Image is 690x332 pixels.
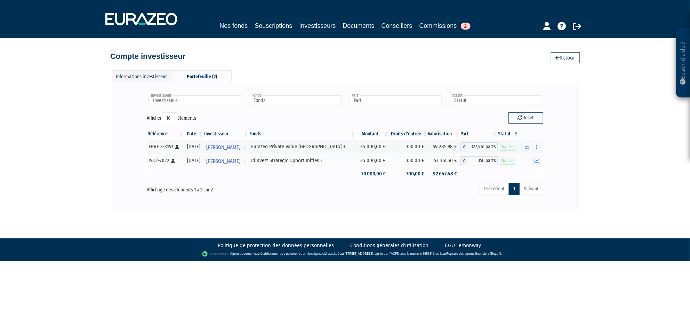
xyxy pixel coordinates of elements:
[508,112,543,124] button: Reset
[355,168,389,180] td: 70 000,00 €
[7,251,683,258] div: - Agent de (établissement de paiement dont le siège social est situé au [STREET_ADDRESS], agréé p...
[244,141,246,154] i: Voir l'investisseur
[389,128,428,140] th: Droits d'entrée: activer pour trier la colonne par ordre croissant
[498,128,519,140] th: Statut : activer pour trier la colonne par ordre d&eacute;croissant
[509,183,520,195] a: 1
[203,140,249,154] a: [PERSON_NAME]
[355,154,389,168] td: 35 000,00 €
[149,143,182,150] div: EPVE 3-3191
[350,242,428,249] a: Conditions générales d'utilisation
[500,144,515,150] span: Valide
[500,158,515,164] span: Valide
[203,154,249,168] a: [PERSON_NAME]
[249,128,355,140] th: Fonds: activer pour trier la colonne par ordre croissant
[445,242,481,249] a: CGU Lemonway
[110,52,185,61] h4: Compte investisseur
[147,182,306,193] div: Affichage des éléments 1 à 2 sur 2
[460,128,497,140] th: Part: activer pour trier la colonne par ordre croissant
[551,52,580,63] a: Retour
[243,251,259,256] a: Lemonway
[112,70,171,82] div: Informations investisseur
[355,128,389,140] th: Montant: activer pour trier la colonne par ordre croissant
[105,13,177,25] img: 1732889491-logotype_eurazeo_blanc_rvb.png
[355,140,389,154] td: 35 000,00 €
[428,128,461,140] th: Valorisation: activer pour trier la colonne par ordre croissant
[389,140,428,154] td: 350,00 €
[343,21,375,31] a: Documents
[428,168,461,180] td: 92 647,48 €
[244,155,246,168] i: Voir l'investisseur
[203,128,249,140] th: Investisseur: activer pour trier la colonne par ordre croissant
[460,142,467,151] span: A
[206,155,240,168] span: [PERSON_NAME]
[147,128,184,140] th: Référence : activer pour trier la colonne par ordre croissant
[389,168,428,180] td: 700,00 €
[171,159,175,163] i: [Français] Personne physique
[460,156,467,165] span: A
[419,21,471,31] a: Commissions2
[446,251,501,256] a: Registre des agents financiers (Regafi)
[299,21,336,32] a: Investisseurs
[460,142,497,151] div: A - Eurazeo Private Value Europe 3
[206,141,240,154] span: [PERSON_NAME]
[218,242,334,249] a: Politique de protection des données personnelles
[219,21,248,31] a: Nos fonds
[460,156,497,165] div: A - Idinvest Strategic Opportunities 2
[184,128,204,140] th: Date: activer pour trier la colonne par ordre croissant
[175,145,179,149] i: [Français] Personne physique
[172,70,232,82] div: Portefeuille (2)
[428,154,461,168] td: 43 361,50 €
[251,157,353,164] div: Idinvest Strategic Opportunities 2
[187,157,201,164] div: [DATE]
[187,143,201,150] div: [DATE]
[389,154,428,168] td: 350,00 €
[202,251,229,258] img: logo-lemonway.png
[467,142,497,151] span: 327,961 parts
[251,143,353,150] div: Eurazeo Private Value [GEOGRAPHIC_DATA] 3
[428,140,461,154] td: 49 285,98 €
[382,21,412,31] a: Conseillers
[149,157,182,164] div: ISO2-7022
[467,156,497,165] span: 350 parts
[679,32,687,94] p: Besoin d'aide ?
[162,112,177,124] select: Afficheréléments
[255,21,292,31] a: Souscriptions
[461,23,471,30] span: 2
[147,112,196,124] label: Afficher éléments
